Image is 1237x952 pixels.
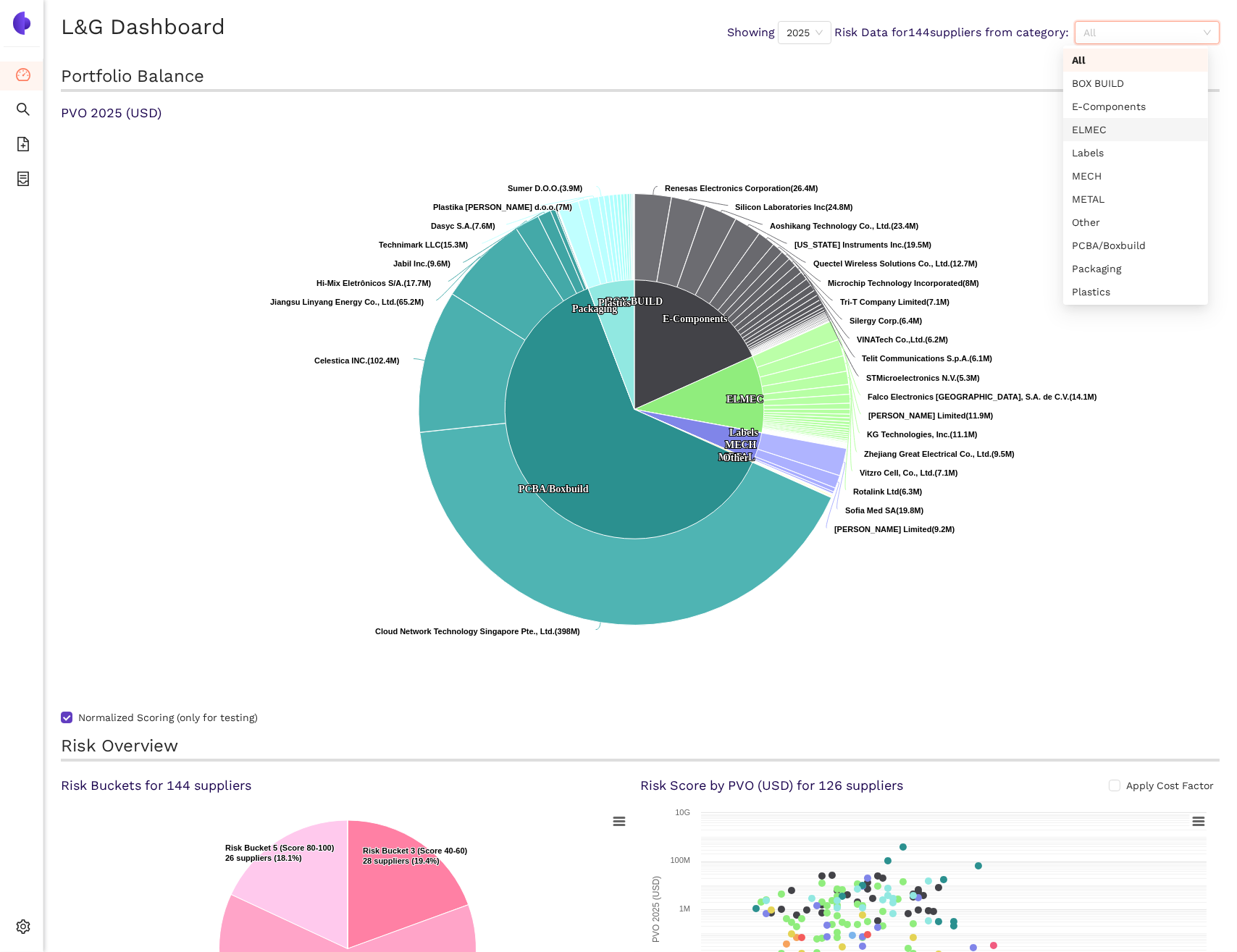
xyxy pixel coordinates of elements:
[270,298,424,306] text: (65.2M)
[840,298,926,306] tspan: Tri-T Company Limited
[1072,168,1199,184] div: MECH
[16,97,30,126] span: search
[16,132,30,161] span: file-add
[845,506,896,515] tspan: Sofia Med SA
[314,356,367,365] tspan: Celestica INC.
[379,240,469,249] text: (15.3M)
[864,450,1015,458] text: (9.5M)
[853,487,900,496] tspan: Rotalink Ltd
[665,184,791,193] tspan: Renesas Electronics Corporation
[1072,52,1199,68] div: All
[828,279,963,287] tspan: Microchip Technology Incorporated
[270,298,396,306] tspan: Jiangsu Linyang Energy Co., Ltd.
[665,184,818,193] text: (26.4M)
[393,259,427,268] tspan: Jabil Inc.
[834,525,931,534] tspan: [PERSON_NAME] Limited
[572,303,617,314] text: Packaging
[433,203,555,211] tspan: Plastika [PERSON_NAME] d.o.o.
[868,411,994,420] text: (11.9M)
[640,776,903,794] span: Risk Score by PVO (USD) for 126 suppliers
[1063,280,1208,303] div: Plastics
[862,354,992,363] text: (6.1M)
[606,296,663,307] text: BOX BUILD
[860,468,958,477] text: (7.1M)
[1063,118,1208,141] div: ELMEC
[735,203,826,211] tspan: Silicon Laboratories Inc
[72,711,264,725] span: Normalized Scoring (only for testing)
[508,184,583,193] text: (3.9M)
[866,374,980,382] text: (5.3M)
[1083,22,1211,43] span: All
[393,259,450,268] text: (9.6M)
[726,394,763,405] text: ELMEC
[679,904,690,913] text: 1M
[813,259,950,268] tspan: Quectel Wireless Solutions Co., Ltd.
[828,279,979,287] text: (8M)
[375,627,580,636] text: (398M)
[840,298,949,306] text: (7.1M)
[1072,214,1199,230] div: Other
[868,392,1070,401] tspan: Falco Electronics [GEOGRAPHIC_DATA], S.A. de C.V.
[10,12,33,35] img: Logo
[61,734,1220,762] h2: Risk Overview
[316,279,403,287] tspan: Hi-Mix Eletrônicos S/A.
[519,484,589,494] text: PCBA/Boxbuild
[770,222,918,230] text: (23.4M)
[718,452,755,463] text: METAL
[1063,141,1208,164] div: Labels
[61,776,251,794] span: Risk Buckets for 144 suppliers
[862,354,969,363] tspan: Telit Communications S.p.A.
[770,222,891,230] tspan: Aoshikang Technology Co., Ltd.
[813,259,978,268] text: (12.7M)
[1072,191,1199,207] div: METAL
[794,240,904,249] tspan: [US_STATE] Instruments Inc.
[16,167,30,195] span: container
[860,468,935,477] tspan: Vitzro Cell, Co., Ltd.
[1063,72,1208,95] div: BOX BUILD
[379,240,440,249] tspan: Technimark LLC
[857,335,925,344] tspan: VINATech Co.,Ltd.
[1072,237,1199,253] div: PCBA/Boxbuild
[864,450,991,458] tspan: Zhejiang Great Electrical Co., Ltd.
[867,430,950,439] tspan: KG Technologies, Inc.
[867,430,978,439] text: (11.1M)
[1072,122,1199,138] div: ELMEC
[866,374,957,382] tspan: STMicroelectronics N.V.
[853,487,923,496] text: (6.3M)
[16,62,30,91] span: dashboard
[670,856,690,864] text: 100M
[375,627,555,636] tspan: Cloud Network Technology Singapore Pte., Ltd.
[850,316,899,325] tspan: Silergy Corp.
[61,64,1220,92] h2: Portfolio Balance
[651,876,661,943] text: PVO 2025 (USD)
[727,21,1220,44] div: Showing Risk Data for 144 suppliers from category:
[61,105,162,120] span: PVO 2025 (USD)
[1063,257,1208,280] div: Packaging
[225,843,335,852] tspan: Risk Bucket 5 (Score 80-100)
[794,240,931,249] text: (19.5M)
[834,525,955,534] text: (9.2M)
[1120,779,1220,793] span: Apply Cost Factor
[735,203,853,211] text: (24.8M)
[723,452,749,463] text: Other
[1063,234,1208,257] div: PCBA/Boxbuild
[1063,211,1208,234] div: Other
[1072,284,1199,300] div: Plastics
[1063,95,1208,118] div: E-Components
[787,22,823,43] span: 2025
[431,222,472,230] tspan: Dasyc S.A.
[61,12,225,42] h1: L&G Dashboard
[431,222,495,230] text: (7.6M)
[1063,188,1208,211] div: METAL
[725,439,757,450] text: MECH
[857,335,948,344] text: (6.2M)
[663,313,728,324] text: E-Components
[729,427,758,438] text: Labels
[433,203,572,211] text: (7M)
[1072,145,1199,161] div: Labels
[598,298,632,308] text: Plastics
[363,846,468,865] text: 28 suppliers (19.4%)
[225,843,335,862] text: 26 suppliers (18.1%)
[314,356,400,365] text: (102.4M)
[508,184,560,193] tspan: Sumer D.O.O.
